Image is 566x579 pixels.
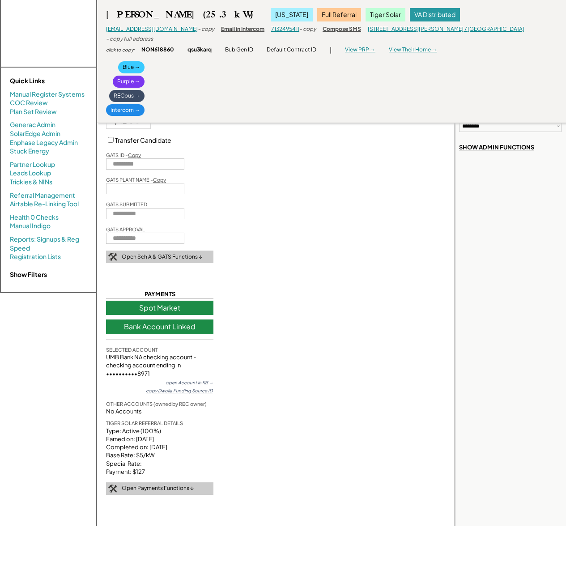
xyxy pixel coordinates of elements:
[10,178,52,187] a: Trickies & NINs
[122,253,202,261] div: Open Sch A & GATS Functions ↓
[459,143,534,151] div: SHOW ADMIN FUNCTIONS
[10,169,51,178] a: Leads Lookup
[10,77,99,85] div: Quick Links
[106,290,213,298] div: PAYMENTS
[10,90,85,99] a: Manual Register Systems
[115,136,171,144] label: Transfer Candidate
[10,200,79,209] a: Airtable Re-Linking Tool
[366,8,405,21] div: Tiger Solar
[271,8,313,21] div: [US_STATE]
[10,107,57,116] a: Plan Set Review
[10,252,61,261] a: Registration Lists
[106,26,198,32] a: [EMAIL_ADDRESS][DOMAIN_NAME]
[389,46,437,54] div: View Their Home →
[10,147,49,156] a: Stuck Energy
[330,46,332,55] div: |
[106,47,135,53] div: click to copy:
[10,98,48,107] a: COC Review
[106,9,253,20] div: [PERSON_NAME] (25.3kW)
[166,379,213,386] div: open Account in RB →
[106,152,141,158] div: GATS ID -
[146,387,213,394] div: copy Dwolla Funding Source ID
[317,8,361,21] div: Full Referral
[299,26,316,33] div: - copy
[10,120,55,129] a: Generac Admin
[10,270,47,278] strong: Show Filters
[10,213,59,222] a: Health 0 Checks
[10,191,75,200] a: Referral Management
[128,152,141,158] u: Copy
[410,8,460,21] div: VA Distributed
[106,353,213,378] div: UMB Bank NA checking account - checking account ending in ••••••••••8971
[10,129,60,138] a: SolarEdge Admin
[106,319,213,334] div: Bank Account Linked
[106,427,213,476] div: Type: Active (100%) Earned on: [DATE] Completed on: [DATE] Base Rate: $5/kW Special Rate: Payment...
[106,407,142,415] div: No Accounts
[10,160,55,169] a: Partner Lookup
[153,177,166,183] u: Copy
[106,104,145,116] div: Intercom →
[345,46,375,54] div: View PRP →
[106,35,153,43] div: - copy full address
[221,26,264,33] div: Email in Intercom
[106,201,147,208] div: GATS SUBMITTED
[109,90,145,102] div: RECbus →
[106,301,213,315] div: Spot Market
[106,400,207,407] div: OTHER ACCOUNTS (owned by REC owner)
[106,176,166,183] div: GATS PLANT NAME -
[122,485,194,492] div: Open Payments Functions ↓
[106,346,158,353] div: SELECTED ACCOUNT
[106,226,145,233] div: GATS APPROVAL
[10,138,78,147] a: Enphase Legacy Admin
[141,46,174,54] div: NON618860
[113,76,145,88] div: Purple →
[271,26,299,32] a: 7132495411
[267,46,316,54] div: Default Contract ID
[187,46,212,54] div: qsu3karq
[108,485,117,493] img: tool-icon.png
[323,26,361,33] div: Compose SMS
[108,253,117,261] img: tool-icon.png
[10,221,51,230] a: Manual Indigo
[198,26,214,33] div: - copy
[10,235,87,252] a: Reports: Signups & Reg Speed
[225,46,253,54] div: Bub Gen ID
[118,61,145,73] div: Blue →
[368,26,524,32] a: [STREET_ADDRESS][PERSON_NAME] / [GEOGRAPHIC_DATA]
[106,420,183,426] div: TIGER SOLAR REFERRAL DETAILS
